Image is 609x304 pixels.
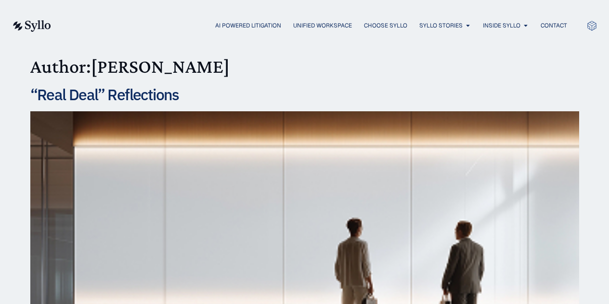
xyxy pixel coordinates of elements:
[91,55,230,77] span: [PERSON_NAME]
[293,21,352,30] a: Unified Workspace
[70,21,567,30] div: Menu Toggle
[30,55,579,78] h1: Author:
[541,21,567,30] a: Contact
[483,21,520,30] a: Inside Syllo
[419,21,463,30] a: Syllo Stories
[12,20,51,32] img: syllo
[215,21,281,30] a: AI Powered Litigation
[364,21,407,30] a: Choose Syllo
[30,84,179,105] a: “Real Deal” Reflections
[70,21,567,30] nav: Menu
